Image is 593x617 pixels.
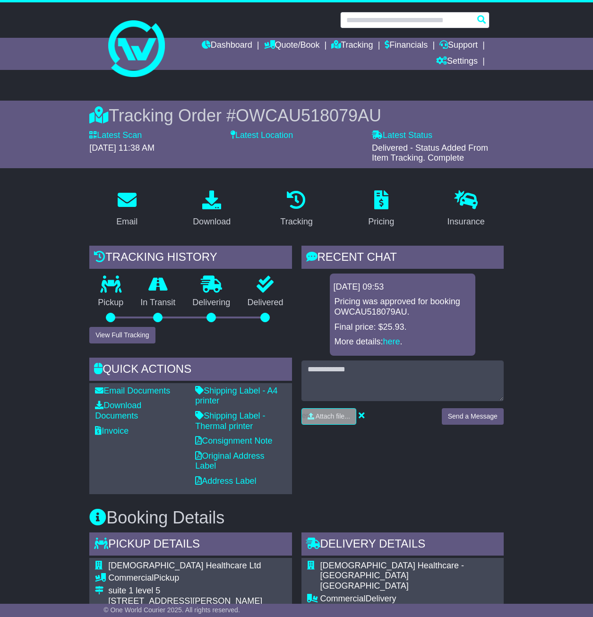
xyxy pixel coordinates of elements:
a: Insurance [441,187,491,231]
label: Latest Scan [89,130,142,141]
span: Commercial [320,594,366,603]
a: Email Documents [95,386,170,395]
a: Shipping Label - A4 printer [195,386,277,406]
div: Download [193,215,231,228]
a: Download [187,187,237,231]
h3: Booking Details [89,508,504,527]
span: Delivered - Status Added From Item Tracking. Complete [372,143,488,163]
a: Quote/Book [264,38,320,54]
div: [STREET_ADDRESS][PERSON_NAME] [108,596,286,607]
span: © One World Courier 2025. All rights reserved. [103,606,240,614]
div: Email [116,215,138,228]
a: Pricing [362,187,400,231]
p: Delivered [239,298,292,308]
a: Invoice [95,426,129,436]
span: [DATE] 11:38 AM [89,143,155,153]
a: Dashboard [202,38,252,54]
button: Send a Message [442,408,504,425]
label: Latest Status [372,130,432,141]
div: Pickup [108,573,286,583]
p: Pickup [89,298,132,308]
a: Original Address Label [195,451,264,471]
div: Quick Actions [89,358,292,383]
p: In Transit [132,298,184,308]
p: Delivering [184,298,239,308]
div: [DATE] 09:53 [334,282,472,292]
div: Tracking [280,215,312,228]
div: Pricing [368,215,394,228]
div: Insurance [447,215,485,228]
p: Pricing was approved for booking OWCAU518079AU. [335,297,471,317]
a: Tracking [274,187,318,231]
div: Delivery Details [301,532,504,558]
div: suite 1 level 5 [108,586,286,596]
span: OWCAU518079AU [236,106,381,125]
a: Settings [436,54,478,70]
span: [DEMOGRAPHIC_DATA] Healthcare Ltd [108,561,261,570]
a: Email [110,187,144,231]
a: Consignment Note [195,436,272,446]
a: Download Documents [95,401,141,420]
a: here [383,337,400,346]
button: View Full Tracking [89,327,155,343]
a: Address Label [195,476,256,486]
a: Support [439,38,478,54]
div: Pickup Details [89,532,292,558]
p: Final price: $25.93. [335,322,471,333]
p: More details: . [335,337,471,347]
label: Latest Location [231,130,293,141]
a: Financials [385,38,428,54]
div: Tracking history [89,246,292,271]
div: Tracking Order # [89,105,504,126]
span: [DEMOGRAPHIC_DATA] Healthcare - [GEOGRAPHIC_DATA] [GEOGRAPHIC_DATA] [320,561,464,591]
span: Commercial [108,573,154,583]
div: RECENT CHAT [301,246,504,271]
div: Delivery [320,594,498,604]
a: Tracking [331,38,373,54]
a: Shipping Label - Thermal printer [195,411,265,431]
